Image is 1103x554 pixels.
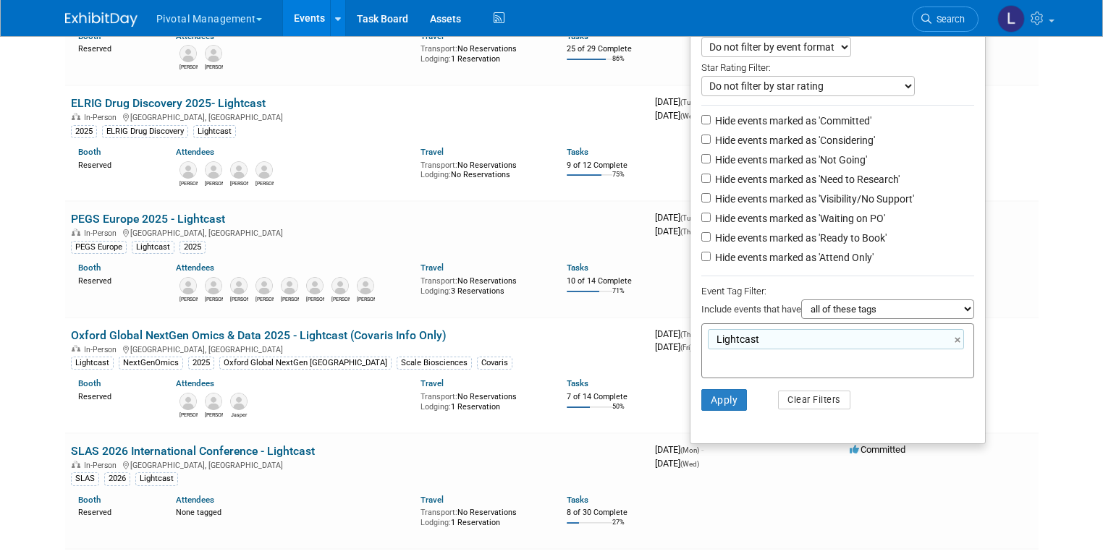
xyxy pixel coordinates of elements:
[421,392,457,401] span: Transport:
[850,444,905,455] span: Committed
[712,172,900,187] label: Hide events marked as 'Need to Research'
[612,403,625,422] td: 50%
[179,241,206,254] div: 2025
[71,357,114,370] div: Lightcast
[179,277,197,294] img: Paul Steinberg
[655,458,699,469] span: [DATE]
[421,378,444,388] a: Travel
[931,14,965,25] span: Search
[421,263,444,273] a: Travel
[701,57,974,76] div: Star Rating Filter:
[712,114,871,128] label: Hide events marked as 'Committed'
[714,332,759,346] span: Lightcast
[712,250,874,265] label: Hide events marked as 'Attend Only'
[205,294,223,303] div: Carrie Maynard
[71,241,127,254] div: PEGS Europe
[357,294,375,303] div: Jonathan Didier
[306,277,324,294] img: Scott Brouilette
[72,345,80,352] img: In-Person Event
[71,444,315,458] a: SLAS 2026 International Conference - Lightcast
[567,495,588,505] a: Tasks
[230,277,248,294] img: Paul Wylie
[655,110,699,121] span: [DATE]
[421,44,457,54] span: Transport:
[955,332,964,349] a: ×
[712,231,887,245] label: Hide events marked as 'Ready to Book'
[132,241,174,254] div: Lightcast
[179,410,198,419] div: Carrie Maynard
[176,378,214,388] a: Attendees
[179,45,197,62] img: Scott Brouilette
[205,62,223,71] div: Carrie Maynard
[680,344,692,351] span: (Fri)
[421,495,444,505] a: Travel
[135,472,178,485] div: Lightcast
[421,147,444,157] a: Travel
[78,263,101,273] a: Booth
[78,41,154,54] div: Reserved
[78,31,101,41] a: Booth
[179,62,198,71] div: Scott Brouilette
[778,391,850,409] button: Clear Filters
[567,44,643,54] div: 25 of 29 Complete
[71,125,97,138] div: 2025
[567,161,643,171] div: 9 of 12 Complete
[680,214,696,222] span: (Tue)
[655,212,701,223] span: [DATE]
[176,505,410,518] div: None tagged
[712,211,885,226] label: Hide events marked as 'Waiting on PO'
[230,294,248,303] div: Paul Wylie
[421,286,451,296] span: Lodging:
[655,444,703,455] span: [DATE]
[357,277,374,294] img: Jonathan Didier
[205,161,222,179] img: Simon Margerison
[71,328,447,342] a: Oxford Global NextGen Omics & Data 2025 - Lightcast (Covaris Info Only)
[421,402,451,412] span: Lodging:
[421,41,546,64] div: No Reservations 1 Reservation
[84,113,121,122] span: In-Person
[78,378,101,388] a: Booth
[72,461,80,468] img: In-Person Event
[680,446,699,454] span: (Mon)
[421,31,444,41] a: Travel
[655,96,701,107] span: [DATE]
[255,179,274,187] div: Paul Wylie
[421,273,546,296] div: No Reservations 3 Reservations
[78,505,154,518] div: Reserved
[567,508,643,518] div: 8 of 30 Complete
[701,389,748,411] button: Apply
[102,125,188,138] div: ELRIG Drug Discovery
[205,393,222,410] img: Jonathan Didier
[680,460,699,468] span: (Wed)
[712,133,875,148] label: Hide events marked as 'Considering'
[255,294,274,303] div: Simon Margerison
[176,31,214,41] a: Attendees
[397,357,472,370] div: Scale Biosciences
[84,345,121,354] span: In-Person
[71,212,225,226] a: PEGS Europe 2025 - Lightcast
[567,147,588,157] a: Tasks
[71,343,643,354] div: [GEOGRAPHIC_DATA], [GEOGRAPHIC_DATA]
[701,299,974,323] div: Include events that have
[421,505,546,527] div: No Reservations 1 Reservation
[104,472,130,485] div: 2026
[612,55,625,74] td: 86%
[712,192,914,206] label: Hide events marked as 'Visibility/No Support'
[176,147,214,157] a: Attendees
[567,378,588,388] a: Tasks
[255,161,273,179] img: Paul Wylie
[612,287,625,307] td: 71%
[331,294,350,303] div: Paul Loeffen
[567,276,643,286] div: 10 of 14 Complete
[281,277,298,294] img: Marco Woldt
[477,357,512,370] div: Covaris
[71,111,643,122] div: [GEOGRAPHIC_DATA], [GEOGRAPHIC_DATA]
[421,161,457,170] span: Transport:
[193,125,236,138] div: Lightcast
[205,179,223,187] div: Simon Margerison
[421,158,546,180] div: No Reservations No Reservations
[78,158,154,171] div: Reserved
[71,459,643,470] div: [GEOGRAPHIC_DATA], [GEOGRAPHIC_DATA]
[421,276,457,286] span: Transport:
[421,518,451,527] span: Lodging:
